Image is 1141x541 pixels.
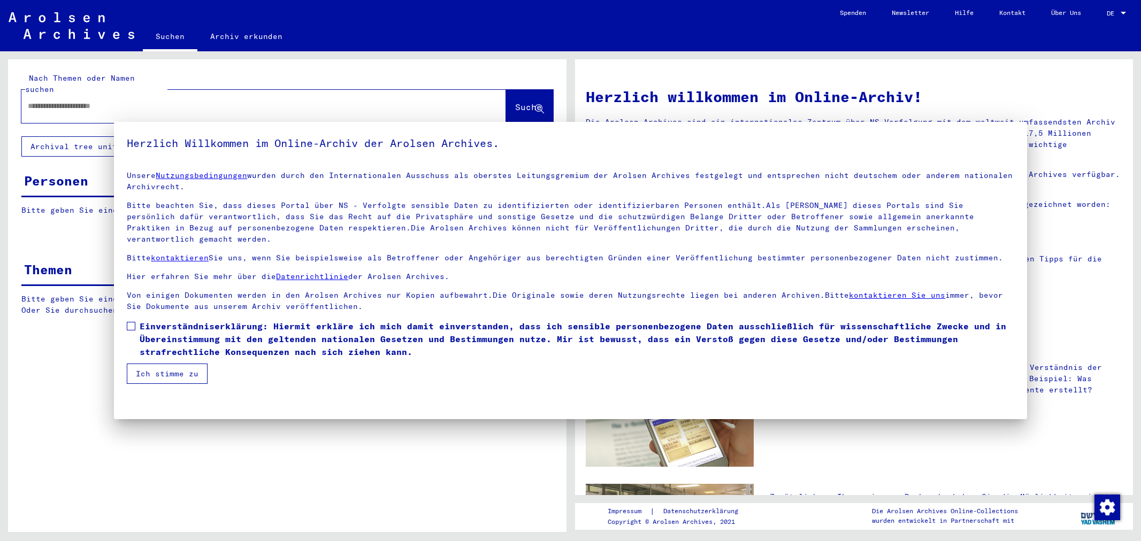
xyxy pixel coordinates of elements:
p: Bitte Sie uns, wenn Sie beispielsweise als Betroffener oder Angehöriger aus berechtigten Gründen ... [127,252,1014,264]
a: Datenrichtlinie [276,272,348,281]
button: Ich stimme zu [127,364,208,384]
span: Einverständniserklärung: Hiermit erkläre ich mich damit einverstanden, dass ich sensible personen... [140,320,1014,358]
p: Unsere wurden durch den Internationalen Ausschuss als oberstes Leitungsgremium der Arolsen Archiv... [127,170,1014,192]
p: Bitte beachten Sie, dass dieses Portal über NS - Verfolgte sensible Daten zu identifizierten oder... [127,200,1014,245]
img: Zustimmung ändern [1094,494,1120,520]
p: Von einigen Dokumenten werden in den Arolsen Archives nur Kopien aufbewahrt.Die Originale sowie d... [127,290,1014,312]
p: Hier erfahren Sie mehr über die der Arolsen Archives. [127,271,1014,282]
a: kontaktieren Sie uns [849,290,945,300]
h5: Herzlich Willkommen im Online-Archiv der Arolsen Archives. [127,135,1014,152]
a: Nutzungsbedingungen [156,171,247,180]
a: kontaktieren [151,253,209,262]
